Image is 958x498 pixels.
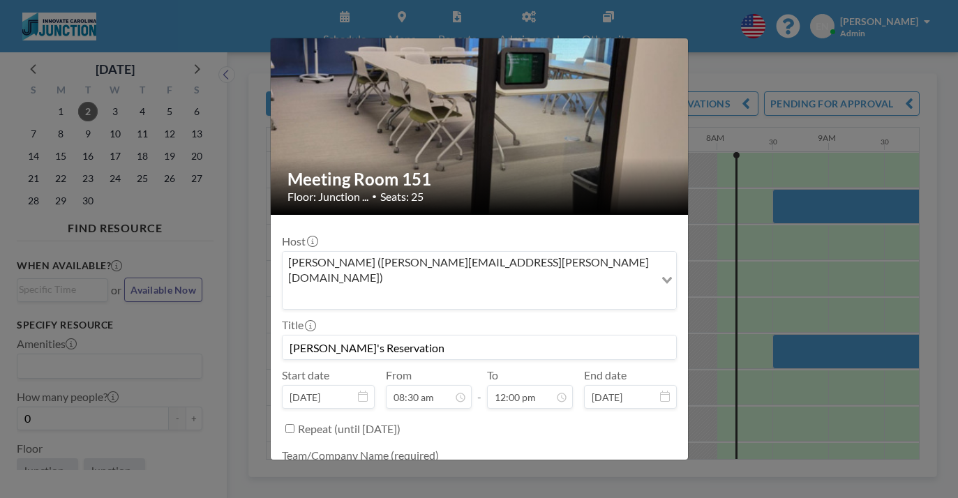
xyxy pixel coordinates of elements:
[372,191,377,202] span: •
[282,318,315,332] label: Title
[284,288,653,306] input: Search for option
[584,368,627,382] label: End date
[283,252,676,310] div: Search for option
[283,335,676,359] input: Emily's reservation
[287,169,673,190] h2: Meeting Room 151
[282,448,439,462] label: Team/Company Name (required)
[386,368,412,382] label: From
[298,422,401,436] label: Repeat (until [DATE])
[282,234,317,248] label: Host
[380,190,424,204] span: Seats: 25
[287,190,368,204] span: Floor: Junction ...
[477,373,481,404] span: -
[282,368,329,382] label: Start date
[285,255,652,286] span: [PERSON_NAME] ([PERSON_NAME][EMAIL_ADDRESS][PERSON_NAME][DOMAIN_NAME])
[487,368,498,382] label: To
[271,6,689,216] img: 537.jpg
